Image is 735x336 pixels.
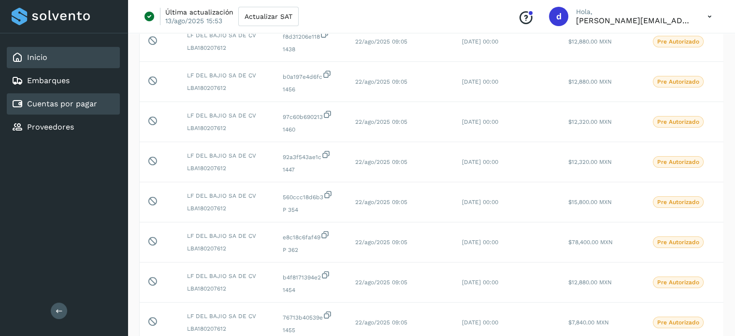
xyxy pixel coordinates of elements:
span: e8c18c6faf49 [283,230,340,242]
span: 560ccc18d6b3 [283,190,340,202]
p: Última actualización [165,8,233,16]
p: daniel.albo@salbologistics.com [576,16,692,25]
p: Pre Autorizado [657,239,699,246]
p: Pre Autorizado [657,78,699,85]
span: f8d31206e118 [283,29,340,41]
span: 22/ago/2025 09:05 [355,279,407,286]
span: b0a197e4d6fc [283,70,340,81]
p: 13/ago/2025 15:53 [165,16,222,25]
p: Pre Autorizado [657,118,699,125]
div: Proveedores [7,117,120,138]
span: LF DEL BAJIO SA DE CV [187,151,267,160]
span: Actualizar SAT [245,13,292,20]
span: 76713b40539e [283,310,340,322]
div: Embarques [7,70,120,91]
div: Inicio [7,47,120,68]
span: 22/ago/2025 09:05 [355,239,407,246]
span: LF DEL BAJIO SA DE CV [187,272,267,280]
span: 1456 [283,85,340,94]
a: Cuentas por pagar [27,99,97,108]
span: [DATE] 00:00 [462,239,498,246]
span: [DATE] 00:00 [462,279,498,286]
span: LBA180207612 [187,44,267,52]
span: 1455 [283,326,340,335]
span: $15,800.00 MXN [568,199,612,205]
div: Cuentas por pagar [7,93,120,115]
span: $12,880.00 MXN [568,38,612,45]
span: LBA180207612 [187,124,267,132]
span: LBA180207612 [187,164,267,173]
a: Proveedores [27,122,74,131]
span: 22/ago/2025 09:05 [355,319,407,326]
span: LF DEL BAJIO SA DE CV [187,31,267,40]
span: 22/ago/2025 09:05 [355,199,407,205]
a: Inicio [27,53,47,62]
p: Hola, [576,8,692,16]
span: $7,840.00 MXN [568,319,609,326]
p: Pre Autorizado [657,279,699,286]
span: LBA180207612 [187,284,267,293]
span: LBA180207612 [187,84,267,92]
p: Pre Autorizado [657,159,699,165]
span: b4f8171394e2 [283,270,340,282]
span: LBA180207612 [187,204,267,213]
span: 22/ago/2025 09:05 [355,78,407,85]
span: LF DEL BAJIO SA DE CV [187,191,267,200]
span: [DATE] 00:00 [462,38,498,45]
span: $12,320.00 MXN [568,118,612,125]
span: 22/ago/2025 09:05 [355,118,407,125]
span: [DATE] 00:00 [462,78,498,85]
span: LBA180207612 [187,244,267,253]
span: LF DEL BAJIO SA DE CV [187,71,267,80]
span: 22/ago/2025 09:05 [355,159,407,165]
span: 1447 [283,165,340,174]
span: [DATE] 00:00 [462,199,498,205]
button: Actualizar SAT [238,7,299,26]
span: $78,400.00 MXN [568,239,613,246]
span: P 362 [283,246,340,254]
span: 92a3f543ae1c [283,150,340,161]
span: P 354 [283,205,340,214]
span: LF DEL BAJIO SA DE CV [187,312,267,321]
p: Pre Autorizado [657,38,699,45]
span: LF DEL BAJIO SA DE CV [187,111,267,120]
span: 1454 [283,286,340,294]
p: Pre Autorizado [657,319,699,326]
p: Pre Autorizado [657,199,699,205]
span: $12,320.00 MXN [568,159,612,165]
span: 1438 [283,45,340,54]
span: LBA180207612 [187,324,267,333]
span: [DATE] 00:00 [462,159,498,165]
span: 1460 [283,125,340,134]
span: $12,880.00 MXN [568,279,612,286]
span: 97c60b690213 [283,110,340,121]
span: LF DEL BAJIO SA DE CV [187,232,267,240]
span: $12,880.00 MXN [568,78,612,85]
span: [DATE] 00:00 [462,118,498,125]
a: Embarques [27,76,70,85]
span: [DATE] 00:00 [462,319,498,326]
span: 22/ago/2025 09:05 [355,38,407,45]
